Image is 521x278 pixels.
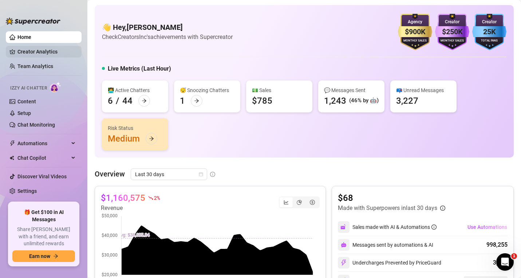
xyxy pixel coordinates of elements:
div: Monthly Sales [398,39,432,43]
span: info-circle [210,172,215,177]
span: 1 [511,253,517,259]
article: $1,160,575 [101,192,145,204]
div: 💬 Messages Sent [324,86,379,94]
span: 2 % [154,194,159,201]
span: pie-chart [297,200,302,205]
span: 🎁 Get $100 in AI Messages [12,209,75,223]
span: Use Automations [467,224,507,230]
div: 😴 Snoozing Chatters [180,86,234,94]
div: 3,227 [396,95,418,107]
a: Content [17,99,36,104]
div: 6 [108,95,113,107]
div: 1 [180,95,185,107]
article: $68 [338,192,445,204]
h4: 👋 Hey, [PERSON_NAME] [102,22,233,32]
img: gold-badge-CigiZidd.svg [398,14,432,50]
span: arrow-right [142,98,147,103]
span: fall [148,195,153,200]
span: Automations [17,138,69,149]
img: svg%3e [341,242,347,248]
div: 44 [122,95,133,107]
span: info-circle [431,225,437,230]
a: Discover Viral Videos [17,174,67,179]
div: Monthly Sales [435,39,469,43]
a: Settings [17,188,37,194]
a: Setup [17,110,31,116]
iframe: Intercom live chat [496,253,514,271]
span: Chat Copilot [17,152,69,164]
h5: Live Metrics (Last Hour) [108,64,171,73]
div: (46% by 🤖) [349,96,379,105]
div: 998,255 [486,241,508,249]
a: Team Analytics [17,63,53,69]
div: Agency [398,19,432,25]
img: purple-badge-B9DA21FR.svg [435,14,469,50]
div: Sales made with AI & Automations [352,223,437,231]
span: arrow-right [194,98,199,103]
div: $250K [435,26,469,37]
div: 3,387 [493,258,508,267]
span: arrow-right [149,136,154,141]
button: Use Automations [467,221,508,233]
img: AI Chatter [50,82,61,92]
img: svg%3e [340,259,347,266]
div: $900K [398,26,432,37]
div: 25K [472,26,506,37]
article: Overview [95,168,125,179]
span: calendar [199,172,203,176]
span: info-circle [440,206,445,211]
div: 💵 Sales [252,86,307,94]
img: blue-badge-DgoSNQY1.svg [472,14,506,50]
article: Check CreatorsInc's achievements with Supercreator [102,32,233,41]
div: Total Fans [472,39,506,43]
div: 📪 Unread Messages [396,86,451,94]
a: Home [17,34,31,40]
article: Made with Superpowers in last 30 days [338,204,437,213]
a: Creator Analytics [17,46,76,57]
span: Izzy AI Chatter [10,85,47,92]
span: Earn now [29,253,50,259]
img: logo-BBDzfeDw.svg [6,17,60,25]
span: arrow-right [53,254,58,259]
span: Last 30 days [135,169,203,180]
div: Messages sent by automations & AI [338,239,433,251]
span: thunderbolt [9,140,15,146]
div: Creator [435,19,469,25]
span: line-chart [284,200,289,205]
div: Creator [472,19,506,25]
span: dollar-circle [310,200,315,205]
span: Share [PERSON_NAME] with a friend, and earn unlimited rewards [12,226,75,247]
img: Chat Copilot [9,155,14,160]
a: Chat Monitoring [17,122,55,128]
div: Risk Status [108,124,162,132]
img: svg%3e [340,224,347,230]
div: Undercharges Prevented by PriceGuard [338,257,441,269]
article: Revenue [101,204,159,213]
div: $785 [252,95,272,107]
div: 👩‍💻 Active Chatters [108,86,162,94]
button: Earn nowarrow-right [12,250,75,262]
div: segmented control [279,196,320,208]
div: 1,243 [324,95,346,107]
